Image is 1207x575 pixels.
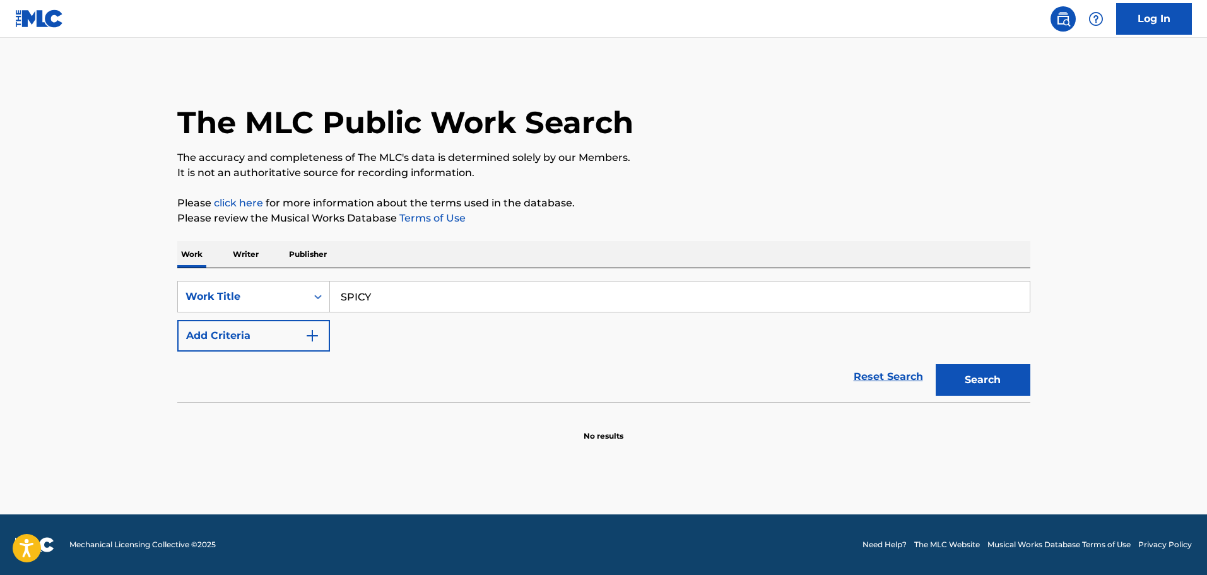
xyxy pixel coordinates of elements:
p: The accuracy and completeness of The MLC's data is determined solely by our Members. [177,150,1030,165]
form: Search Form [177,281,1030,402]
p: Writer [229,241,262,268]
a: Privacy Policy [1138,539,1192,550]
p: Publisher [285,241,331,268]
button: Search [936,364,1030,396]
img: MLC Logo [15,9,64,28]
a: Need Help? [863,539,907,550]
iframe: Chat Widget [1144,514,1207,575]
h1: The MLC Public Work Search [177,104,633,141]
img: search [1056,11,1071,27]
div: Work Title [185,289,299,304]
div: Help [1083,6,1109,32]
a: Public Search [1051,6,1076,32]
img: 9d2ae6d4665cec9f34b9.svg [305,328,320,343]
p: Work [177,241,206,268]
p: It is not an authoritative source for recording information. [177,165,1030,181]
a: click here [214,197,263,209]
span: Mechanical Licensing Collective © 2025 [69,539,216,550]
p: Please review the Musical Works Database [177,211,1030,226]
a: Reset Search [847,363,929,391]
a: Log In [1116,3,1192,35]
img: help [1088,11,1104,27]
button: Add Criteria [177,320,330,352]
a: The MLC Website [914,539,980,550]
p: No results [584,415,623,442]
a: Musical Works Database Terms of Use [987,539,1131,550]
a: Terms of Use [397,212,466,224]
p: Please for more information about the terms used in the database. [177,196,1030,211]
img: logo [15,537,54,552]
